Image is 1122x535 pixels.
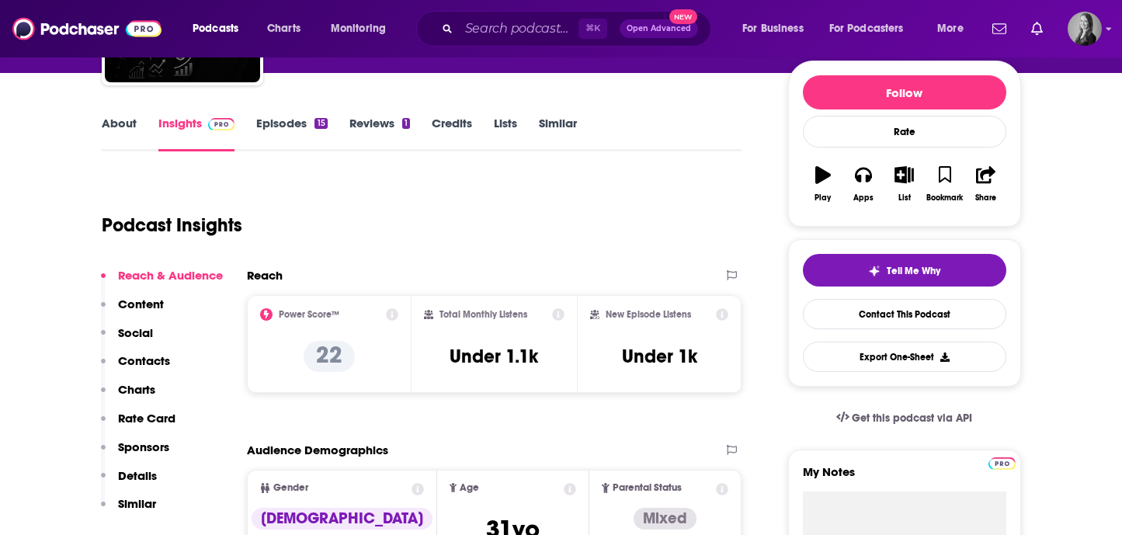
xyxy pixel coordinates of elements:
a: Show notifications dropdown [1025,16,1049,42]
img: Podchaser Pro [988,457,1016,470]
button: Apps [843,156,884,212]
a: Pro website [988,455,1016,470]
div: Rate [803,116,1006,148]
span: Age [460,483,479,493]
a: Similar [539,116,577,151]
div: 1 [402,118,410,129]
p: Details [118,468,157,483]
button: Play [803,156,843,212]
a: Reviews1 [349,116,410,151]
button: tell me why sparkleTell Me Why [803,254,1006,287]
div: [DEMOGRAPHIC_DATA] [252,508,432,530]
div: Search podcasts, credits, & more... [431,11,726,47]
p: 22 [304,341,355,372]
button: Details [101,468,157,497]
span: ⌘ K [578,19,607,39]
div: Apps [853,193,874,203]
span: Logged in as katieTBG [1068,12,1102,46]
button: Social [101,325,153,354]
a: Contact This Podcast [803,299,1006,329]
h2: Reach [247,268,283,283]
h2: Total Monthly Listens [439,309,527,320]
button: open menu [926,16,983,41]
button: Open AdvancedNew [620,19,698,38]
a: Charts [257,16,310,41]
div: List [898,193,911,203]
button: open menu [731,16,823,41]
img: Podchaser Pro [208,118,235,130]
img: Podchaser - Follow, Share and Rate Podcasts [12,14,162,43]
input: Search podcasts, credits, & more... [459,16,578,41]
span: Tell Me Why [887,265,940,277]
button: Charts [101,382,155,411]
p: Content [118,297,164,311]
button: Content [101,297,164,325]
p: Reach & Audience [118,268,223,283]
h1: Podcast Insights [102,214,242,237]
h3: Under 1k [622,345,697,368]
p: Rate Card [118,411,175,426]
a: Lists [494,116,517,151]
button: open menu [819,16,926,41]
a: About [102,116,137,151]
div: Mixed [634,508,696,530]
span: Charts [267,18,300,40]
button: Export One-Sheet [803,342,1006,372]
span: Monitoring [331,18,386,40]
span: Podcasts [193,18,238,40]
span: Parental Status [613,483,682,493]
div: 15 [314,118,327,129]
h2: Audience Demographics [247,443,388,457]
div: Share [975,193,996,203]
p: Contacts [118,353,170,368]
button: Share [965,156,1006,212]
button: Similar [101,496,156,525]
a: Get this podcast via API [824,399,985,437]
h2: New Episode Listens [606,309,691,320]
span: For Business [742,18,804,40]
p: Charts [118,382,155,397]
h2: Power Score™ [279,309,339,320]
button: open menu [320,16,406,41]
button: Reach & Audience [101,268,223,297]
button: Contacts [101,353,170,382]
button: open menu [182,16,259,41]
button: Bookmark [925,156,965,212]
a: Episodes15 [256,116,327,151]
span: Open Advanced [627,25,691,33]
img: User Profile [1068,12,1102,46]
p: Similar [118,496,156,511]
button: Rate Card [101,411,175,439]
div: Bookmark [926,193,963,203]
p: Social [118,325,153,340]
p: Sponsors [118,439,169,454]
img: tell me why sparkle [868,265,881,277]
span: Gender [273,483,308,493]
span: More [937,18,964,40]
h3: Under 1.1k [450,345,538,368]
label: My Notes [803,464,1006,492]
button: Follow [803,75,1006,109]
button: Sponsors [101,439,169,468]
span: New [669,9,697,24]
div: Play [815,193,831,203]
button: Show profile menu [1068,12,1102,46]
span: Get this podcast via API [852,412,972,425]
a: Credits [432,116,472,151]
a: Show notifications dropdown [986,16,1013,42]
button: List [884,156,924,212]
span: For Podcasters [829,18,904,40]
a: InsightsPodchaser Pro [158,116,235,151]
